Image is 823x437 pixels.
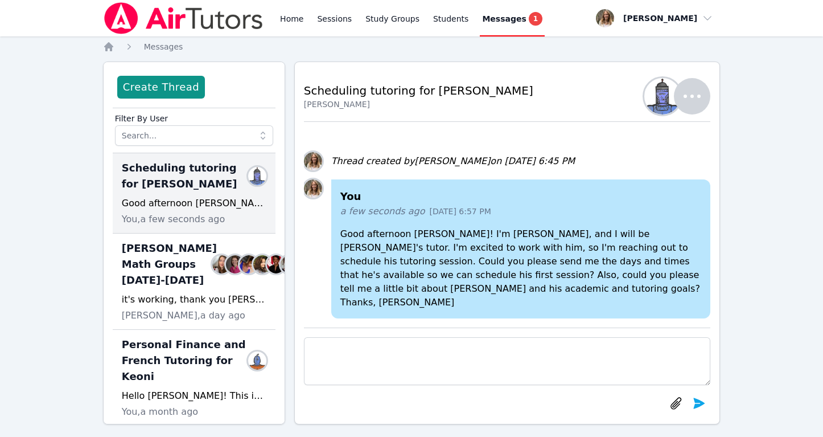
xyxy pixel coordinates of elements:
[331,154,575,168] div: Thread created by [PERSON_NAME] on [DATE] 6:45 PM
[240,255,258,273] img: Alexis Asiama
[226,255,244,273] img: Rebecca Miller
[482,13,526,24] span: Messages
[117,76,205,99] button: Create Thread
[248,352,266,370] img: Nausicaa Rampony
[122,405,198,419] span: You, a month ago
[644,78,681,115] img: Nicole Magnifico
[103,41,721,52] nav: Breadcrumb
[122,309,245,322] span: [PERSON_NAME], a day ago
[115,108,273,125] label: Filter By User
[304,99,533,110] div: [PERSON_NAME]
[248,167,266,185] img: Nicole Magnifico
[113,153,275,234] div: Scheduling tutoring for [PERSON_NAME]Nicole MagnificoGood afternoon [PERSON_NAME]! I'm [PERSON_NA...
[113,234,275,330] div: [PERSON_NAME] Math Groups [DATE]-[DATE]Sarah BenzingerRebecca MillerAlexis AsiamaDiana CarleJohni...
[304,179,322,198] img: Sandra Davis
[122,337,253,385] span: Personal Finance and French Tutoring for Keoni
[122,160,253,192] span: Scheduling tutoring for [PERSON_NAME]
[281,255,299,273] img: Michelle Dalton
[430,206,491,217] span: [DATE] 6:57 PM
[304,83,533,99] h2: Scheduling tutoring for [PERSON_NAME]
[122,197,266,210] div: Good afternoon [PERSON_NAME]! I'm [PERSON_NAME], and I will be [PERSON_NAME]'s tutor. I'm excited...
[122,240,217,288] span: [PERSON_NAME] Math Groups [DATE]-[DATE]
[115,125,273,146] input: Search...
[122,293,266,307] div: it's working, thank you [PERSON_NAME]! :)
[113,330,275,426] div: Personal Finance and French Tutoring for KeoniNausicaa RamponyHello [PERSON_NAME]! This is [PERSO...
[340,227,702,309] p: Good afternoon [PERSON_NAME]! I'm [PERSON_NAME], and I will be [PERSON_NAME]'s tutor. I'm excited...
[304,152,322,170] img: Sandra Davis
[253,255,271,273] img: Diana Carle
[144,42,183,51] span: Messages
[340,205,425,218] span: a few seconds ago
[340,189,702,205] h4: You
[651,78,710,115] button: Nicole Magnifico
[267,255,285,273] img: Johnicia Haynes
[144,41,183,52] a: Messages
[212,255,231,273] img: Sarah Benzinger
[529,12,542,26] span: 1
[122,213,225,226] span: You, a few seconds ago
[103,2,264,34] img: Air Tutors
[122,389,266,403] div: Hello [PERSON_NAME]! This is [PERSON_NAME] and I will be [PERSON_NAME]'s tutor for Personal Finan...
